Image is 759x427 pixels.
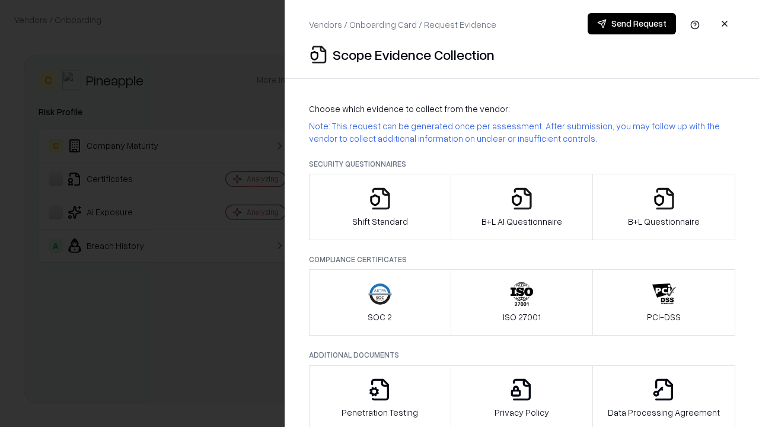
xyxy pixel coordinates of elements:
p: Security Questionnaires [309,159,735,169]
p: Vendors / Onboarding Card / Request Evidence [309,18,496,31]
button: Shift Standard [309,174,451,240]
p: B+L AI Questionnaire [481,215,562,228]
p: PCI-DSS [647,311,681,323]
p: ISO 27001 [503,311,541,323]
p: Additional Documents [309,350,735,360]
p: Privacy Policy [495,406,549,419]
button: B+L AI Questionnaire [451,174,594,240]
p: Note: This request can be generated once per assessment. After submission, you may follow up with... [309,120,735,145]
p: Scope Evidence Collection [333,45,495,64]
button: B+L Questionnaire [592,174,735,240]
p: Penetration Testing [342,406,418,419]
button: PCI-DSS [592,269,735,336]
button: ISO 27001 [451,269,594,336]
p: B+L Questionnaire [628,215,700,228]
button: SOC 2 [309,269,451,336]
p: Data Processing Agreement [608,406,720,419]
p: SOC 2 [368,311,392,323]
p: Compliance Certificates [309,254,735,265]
p: Choose which evidence to collect from the vendor: [309,103,735,115]
p: Shift Standard [352,215,408,228]
button: Send Request [588,13,676,34]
